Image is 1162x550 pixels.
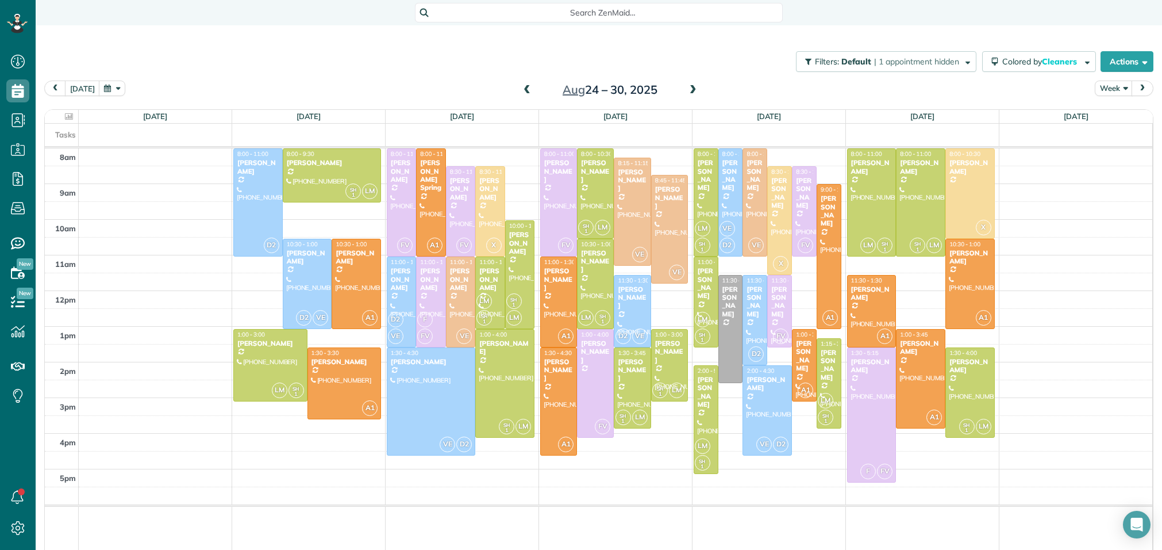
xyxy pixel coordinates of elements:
[544,258,575,266] span: 11:00 - 1:30
[479,339,531,356] div: [PERSON_NAME]
[55,224,76,233] span: 10am
[899,339,942,356] div: [PERSON_NAME]
[655,339,684,364] div: [PERSON_NAME]
[796,331,824,338] span: 1:00 - 3:00
[538,83,682,96] h2: 24 – 30, 2025
[722,277,753,284] span: 11:30 - 2:30
[877,464,892,479] span: FV
[581,331,609,338] span: 1:00 - 4:00
[790,51,976,72] a: Filters: Default | 1 appointment hidden
[949,159,991,175] div: [PERSON_NAME]
[391,150,422,158] span: 8:00 - 11:00
[583,223,590,229] span: SH
[982,51,1096,72] button: Colored byCleaners
[297,112,321,121] a: [DATE]
[821,186,848,193] span: 9:00 - 1:00
[747,277,778,284] span: 11:30 - 2:00
[851,285,893,302] div: [PERSON_NAME]
[579,226,593,237] small: 1
[486,238,502,253] span: X
[237,331,265,338] span: 1:00 - 3:00
[699,240,706,247] span: SH
[509,231,531,255] div: [PERSON_NAME]
[264,238,279,253] span: D2
[1042,56,1079,67] span: Cleaners
[420,267,442,292] div: [PERSON_NAME]
[55,259,76,269] span: 11am
[296,310,311,326] span: D2
[362,400,378,416] span: A1
[699,458,706,464] span: SH
[655,331,683,338] span: 1:00 - 3:00
[143,112,168,121] a: [DATE]
[60,438,76,447] span: 4pm
[390,267,413,292] div: [PERSON_NAME]
[603,112,628,121] a: [DATE]
[1095,81,1133,96] button: Week
[390,159,413,184] div: [PERSON_NAME]
[926,410,942,425] span: A1
[391,349,418,357] span: 1:30 - 4:30
[949,358,991,375] div: [PERSON_NAME]
[499,425,514,436] small: 1
[477,316,491,327] small: 1
[449,177,472,201] div: [PERSON_NAME]
[851,277,882,284] span: 11:30 - 1:30
[949,249,991,266] div: [PERSON_NAME]
[821,340,848,347] span: 1:15 - 3:45
[479,258,510,266] span: 11:00 - 1:00
[1064,112,1088,121] a: [DATE]
[456,437,472,452] span: D2
[272,383,287,398] span: LM
[391,258,422,266] span: 11:00 - 1:30
[581,150,612,158] span: 8:00 - 10:30
[771,168,802,175] span: 8:30 - 11:30
[874,56,959,67] span: | 1 appointment hidden
[509,222,540,230] span: 10:00 - 1:00
[773,437,788,452] span: D2
[632,247,648,262] span: VE
[695,221,710,236] span: LM
[699,331,706,338] span: SH
[510,296,517,303] span: SH
[289,389,303,400] small: 1
[450,258,481,266] span: 11:00 - 1:30
[17,288,33,299] span: New
[657,385,664,392] span: SH
[503,422,510,428] span: SH
[697,159,715,192] div: [PERSON_NAME]
[757,112,782,121] a: [DATE]
[748,346,764,362] span: D2
[440,437,455,452] span: VE
[44,81,66,96] button: prev
[771,285,788,319] div: [PERSON_NAME]
[910,245,925,255] small: 1
[851,349,879,357] span: 1:30 - 5:15
[719,221,735,236] span: VE
[450,112,475,121] a: [DATE]
[544,349,572,357] span: 1:30 - 4:30
[949,349,977,357] span: 1:30 - 4:00
[722,285,740,319] div: [PERSON_NAME]
[695,312,710,327] span: LM
[910,112,935,121] a: [DATE]
[949,150,980,158] span: 8:00 - 10:30
[851,159,893,175] div: [PERSON_NAME]
[697,376,715,409] div: [PERSON_NAME]
[397,238,413,253] span: FV
[795,177,813,210] div: [PERSON_NAME]
[695,438,710,454] span: LM
[949,240,980,248] span: 10:30 - 1:00
[820,194,838,228] div: [PERSON_NAME]
[860,238,876,253] span: LM
[479,177,501,201] div: [PERSON_NAME]
[926,238,942,253] span: LM
[479,267,501,292] div: [PERSON_NAME]
[747,367,774,375] span: 2:00 - 4:30
[900,331,928,338] span: 1:00 - 3:45
[17,258,33,270] span: New
[595,316,610,327] small: 1
[450,168,481,175] span: 8:30 - 11:00
[286,159,378,167] div: [PERSON_NAME]
[719,238,735,253] span: D2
